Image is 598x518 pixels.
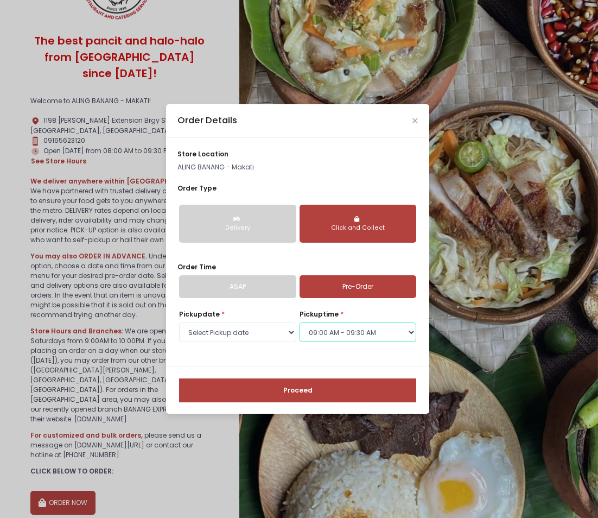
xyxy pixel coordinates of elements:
[300,275,417,298] a: Pre-Order
[307,224,410,232] div: Click and Collect
[177,262,216,271] span: Order Time
[179,205,296,243] button: Delivery
[177,114,237,128] div: Order Details
[177,184,217,193] span: Order Type
[177,149,228,159] span: store location
[179,275,296,298] a: ASAP
[177,162,418,172] p: ALING BANANG - Makati
[186,224,289,232] div: Delivery
[179,309,220,319] span: Pickup date
[300,309,339,319] span: pickup time
[179,378,416,402] button: Proceed
[412,118,418,124] button: Close
[300,205,417,243] button: Click and Collect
